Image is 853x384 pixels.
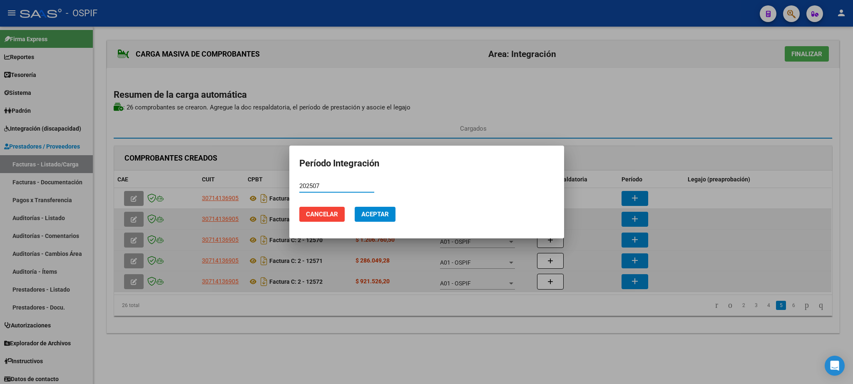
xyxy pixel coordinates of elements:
h2: Período Integración [299,156,554,171]
button: Aceptar [355,207,395,222]
span: Aceptar [361,211,389,218]
span: Cancelar [306,211,338,218]
div: Open Intercom Messenger [825,356,845,376]
button: Cancelar [299,207,345,222]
